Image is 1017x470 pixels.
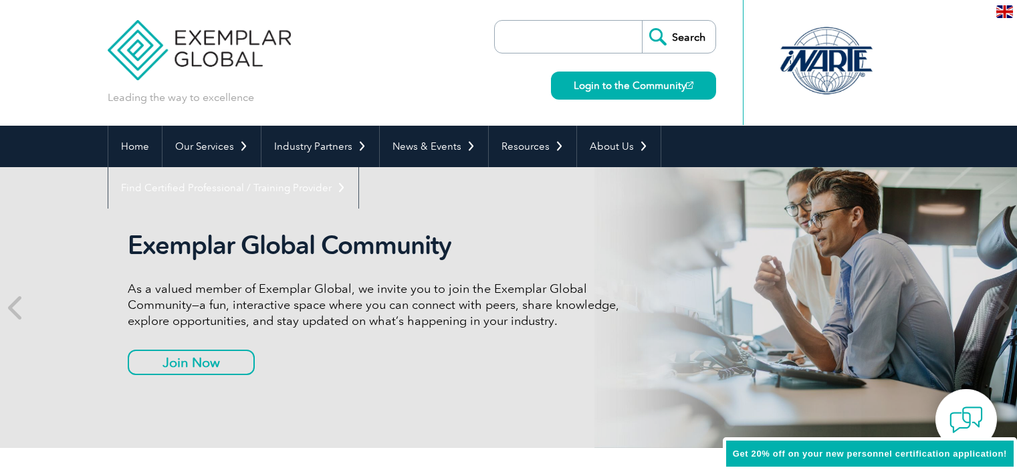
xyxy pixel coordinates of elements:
[996,5,1013,18] img: en
[642,21,715,53] input: Search
[577,126,661,167] a: About Us
[108,90,254,105] p: Leading the way to excellence
[380,126,488,167] a: News & Events
[108,126,162,167] a: Home
[128,281,629,329] p: As a valued member of Exemplar Global, we invite you to join the Exemplar Global Community—a fun,...
[686,82,693,89] img: open_square.png
[949,403,983,437] img: contact-chat.png
[551,72,716,100] a: Login to the Community
[128,350,255,375] a: Join Now
[733,449,1007,459] span: Get 20% off on your new personnel certification application!
[261,126,379,167] a: Industry Partners
[128,230,629,261] h2: Exemplar Global Community
[489,126,576,167] a: Resources
[162,126,261,167] a: Our Services
[108,167,358,209] a: Find Certified Professional / Training Provider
